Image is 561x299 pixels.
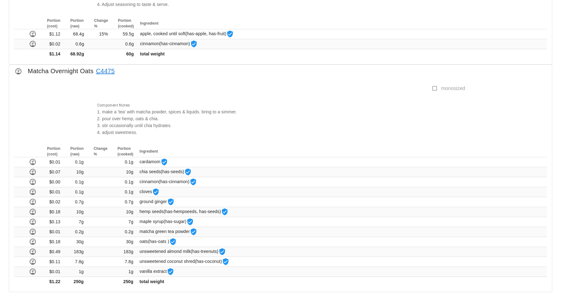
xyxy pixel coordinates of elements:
td: 1g [65,267,89,277]
td: 60g [113,49,139,59]
td: 250g [113,277,138,287]
th: Portion (raw) [65,18,89,29]
span: maple syrup [140,219,194,224]
td: 10g [65,167,89,177]
span: Component Notes [97,103,130,107]
span: (has-coconut) [195,259,222,264]
span: 2. pour over hemp, oats & chia. [97,116,159,121]
span: (has-treenuts) [191,249,218,254]
td: total weight [139,49,510,59]
span: 30g [126,239,133,244]
span: $0.02 [49,199,60,204]
span: $0.49 [49,249,60,254]
span: cinnamon [140,179,197,184]
span: 0.2g [125,229,133,234]
span: (has-hempseeds, has-seeds) [164,209,221,214]
span: 0.7g [125,199,133,204]
span: (has-seeds) [161,169,184,174]
td: 0.1g [65,177,89,187]
span: cinnamon [140,41,197,46]
span: 3. stir occasionally until chia hydrates. [97,123,172,128]
td: 7.8g [65,257,89,267]
td: 0.6g [65,39,89,49]
span: 59.5g [123,31,134,36]
span: $1.14 [49,51,60,56]
td: 0.7g [65,197,89,207]
td: 68.4g [65,29,89,39]
div: Matcha Overnight Oats [9,65,552,81]
td: 0.1g [65,187,89,197]
td: 7g [65,217,89,227]
th: Portion (cost) [42,146,65,157]
span: 4. Adjust seasoning to taste & serve. [97,2,169,7]
span: 0.6g [125,41,134,46]
span: 4. adjust sweetness. [97,130,137,135]
span: $1.22 [49,279,60,284]
span: cloves [140,189,160,194]
span: unsweetened coconut shred [140,259,230,264]
td: 30g [65,237,89,247]
span: apple, cooked until soft [140,31,234,36]
span: 1. make a 'tea' with matcha powder, spices & liquids. bring to a simmer. [97,109,237,114]
span: $0.01 [49,269,60,274]
th: Portion (cooked) [113,18,139,29]
span: (has-cinnamon) [159,41,190,46]
span: $0.13 [49,219,60,224]
span: matcha green tea powder [140,229,197,234]
span: $0.18 [49,209,60,214]
span: $0.18 [49,239,60,244]
span: 7.8g [125,259,133,264]
span: 15% [99,31,108,36]
td: 0.1g [65,157,89,167]
span: $1.12 [49,31,60,36]
span: $0.01 [49,189,60,194]
td: total weight [138,277,509,287]
span: $0.00 [49,179,60,184]
span: oats [140,239,177,244]
span: 0.1g [125,179,133,184]
th: Portion (cooked) [113,146,138,157]
span: vanilla extract [140,269,174,274]
a: C4475 [93,66,115,76]
span: (has-sugar) [164,219,186,224]
span: $0.07 [49,169,60,174]
span: ground ginger [140,199,175,204]
span: 1g [128,269,133,274]
span: chia seeds [140,169,192,174]
span: cardamom [140,159,168,164]
span: $0.02 [49,41,60,46]
span: hemp seeds [140,209,228,214]
th: Portion (cost) [42,18,65,29]
span: $0.01 [49,229,60,234]
th: Ingredient [138,146,509,157]
span: (has-cinnamon) [159,179,189,184]
th: Portion (raw) [65,146,89,157]
span: 0.1g [125,159,133,164]
span: $0.11 [49,259,60,264]
span: 10g [126,209,133,214]
th: Change % [89,146,113,157]
td: 250g [65,277,89,287]
span: (has-oats ) [148,239,169,244]
td: 0.2g [65,227,89,237]
span: unsweetened almond milk [140,249,226,254]
td: 183g [65,247,89,257]
th: Change % [89,18,113,29]
td: 68.92g [65,49,89,59]
span: 0.1g [125,189,133,194]
span: (has-apple, has-fruit) [185,31,226,36]
span: 183g [123,249,133,254]
th: Ingredient [139,18,510,29]
span: 7g [128,219,133,224]
td: 10g [65,207,89,217]
span: 10g [126,169,133,174]
span: $0.01 [49,159,60,164]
